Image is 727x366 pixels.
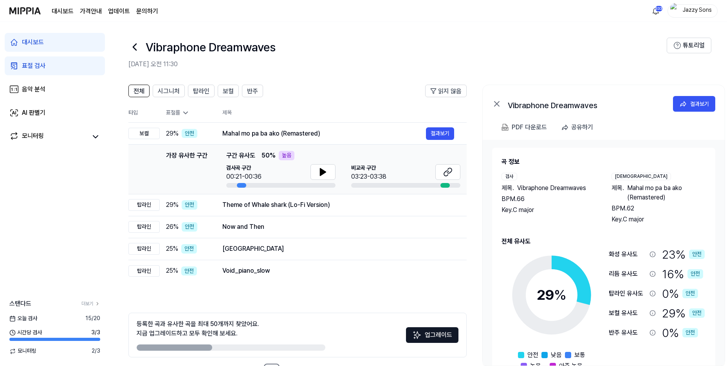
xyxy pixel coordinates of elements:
div: 안전 [682,289,698,298]
button: 반주 [242,85,263,97]
div: 탑라인 유사도 [609,289,646,298]
div: Jazzy Sons [682,6,713,15]
a: 표절 검사 [5,56,105,75]
span: 2 / 3 [92,347,100,355]
div: 검사 [502,173,517,180]
div: 결과보기 [690,100,709,108]
h2: [DATE] 오전 11:30 [128,60,667,69]
div: 탑라인 [128,243,160,255]
div: 안전 [182,129,197,138]
img: Sparkles [412,330,422,340]
span: Vibraphone Dreamwaves [517,183,586,193]
span: 29 % [166,129,179,138]
span: 검사곡 구간 [226,164,262,172]
div: 보컬 유사도 [609,308,646,318]
h1: Vibraphone Dreamwaves [146,39,276,55]
div: 표절 검사 [22,61,45,71]
span: 50 % [262,151,276,160]
button: 가격안내 [80,7,102,16]
a: AI 판별기 [5,103,105,122]
span: 오늘 검사 [9,315,37,323]
div: 반주 유사도 [609,328,646,337]
a: 더보기 [81,301,100,307]
div: 안전 [689,308,705,318]
a: 모니터링 [9,131,88,142]
div: PDF 다운로드 [512,122,547,132]
div: 화성 유사도 [609,250,646,259]
div: Now and Then [222,222,454,232]
span: 제목 . [502,183,514,193]
span: 낮음 [551,350,562,360]
div: 높음 [279,151,294,160]
div: 0 % [662,285,698,302]
h2: 곡 정보 [502,157,706,167]
div: 가장 유사한 구간 [166,151,207,188]
div: Theme of Whale shark (Lo-Fi Version) [222,200,454,210]
div: Key. C major [612,215,706,224]
div: Void_piano_slow [222,266,454,275]
img: 알림 [651,6,660,16]
th: 타입 [128,103,160,123]
div: BPM. 62 [612,204,706,213]
div: 표절률 [166,109,210,117]
div: 안전 [181,244,197,254]
button: 보컬 [218,85,239,97]
div: 모니터링 [22,131,44,142]
div: [GEOGRAPHIC_DATA] [222,244,454,254]
button: 업그레이드 [406,327,458,343]
span: % [554,286,566,303]
span: 모니터링 [9,347,36,355]
span: 구간 유사도 [226,151,255,160]
span: 29 % [166,200,179,210]
a: 음악 분석 [5,80,105,99]
button: 튜토리얼 [667,38,711,53]
div: 03:23-03:38 [351,172,386,181]
a: 대시보드 [52,7,74,16]
a: Sparkles업그레이드 [406,334,458,341]
button: 결과보기 [426,127,454,140]
span: Mahal mo pa ba ako (Remastered) [627,183,706,202]
div: 안전 [182,200,197,210]
button: profileJazzy Sons [667,4,718,18]
span: 15 / 20 [85,315,100,323]
span: 보통 [574,350,585,360]
span: 전체 [133,87,144,96]
button: PDF 다운로드 [500,120,548,135]
div: 0 % [662,324,698,341]
button: 읽지 않음 [425,85,467,97]
span: 시그니처 [158,87,180,96]
div: 탑라인 [128,221,160,233]
div: 대시보드 [22,38,44,47]
button: 시그니처 [153,85,185,97]
div: 안전 [182,222,197,232]
div: 안전 [181,266,197,276]
a: 업데이트 [108,7,130,16]
span: 탑라인 [193,87,209,96]
button: 공유하기 [558,120,599,135]
a: 문의하기 [136,7,158,16]
span: 반주 [247,87,258,96]
span: 제목 . [612,183,624,202]
span: 시간당 검사 [9,329,42,337]
div: Key. C major [502,205,596,215]
div: 탑라인 [128,265,160,277]
div: BPM. 66 [502,194,596,204]
div: Mahal mo pa ba ako (Remastered) [222,129,426,138]
span: 3 / 3 [91,329,100,337]
div: 안전 [682,328,698,337]
span: 25 % [166,266,178,275]
button: 결과보기 [673,96,715,112]
div: [DEMOGRAPHIC_DATA] [612,173,671,180]
img: PDF Download [502,124,509,131]
div: 안전 [687,269,703,279]
span: 안전 [527,350,538,360]
div: 등록한 곡과 유사한 곡을 최대 50개까지 찾았어요. 지금 업그레이드하고 모두 확인해 보세요. [137,319,259,338]
span: 보컬 [223,87,234,96]
button: 탑라인 [188,85,215,97]
span: 비교곡 구간 [351,164,386,172]
img: profile [670,3,680,19]
span: 스탠다드 [9,299,31,308]
span: 읽지 않음 [438,87,462,96]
